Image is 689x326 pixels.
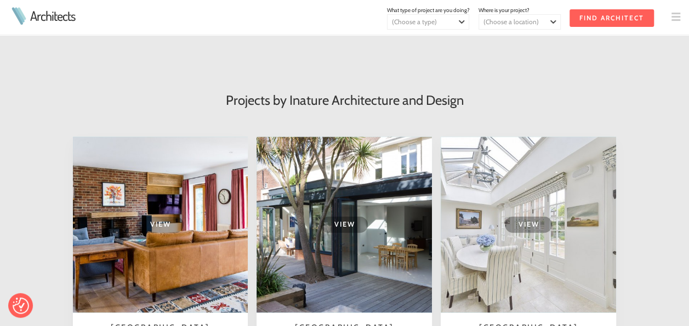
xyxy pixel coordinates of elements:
[505,216,552,232] span: View
[13,297,29,314] img: Revisit consent button
[9,7,29,25] img: Architects
[73,137,248,312] a: View
[136,216,184,232] span: View
[570,9,654,27] input: Find Architect
[13,297,29,314] button: Consent Preferences
[30,9,75,23] a: Architects
[321,216,368,232] span: View
[479,7,529,14] span: Where is your project?
[257,137,432,312] a: View
[73,91,617,110] h2: Projects by Inature Architecture and Design
[441,137,616,312] a: View
[387,7,470,14] span: What type of project are you doing?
